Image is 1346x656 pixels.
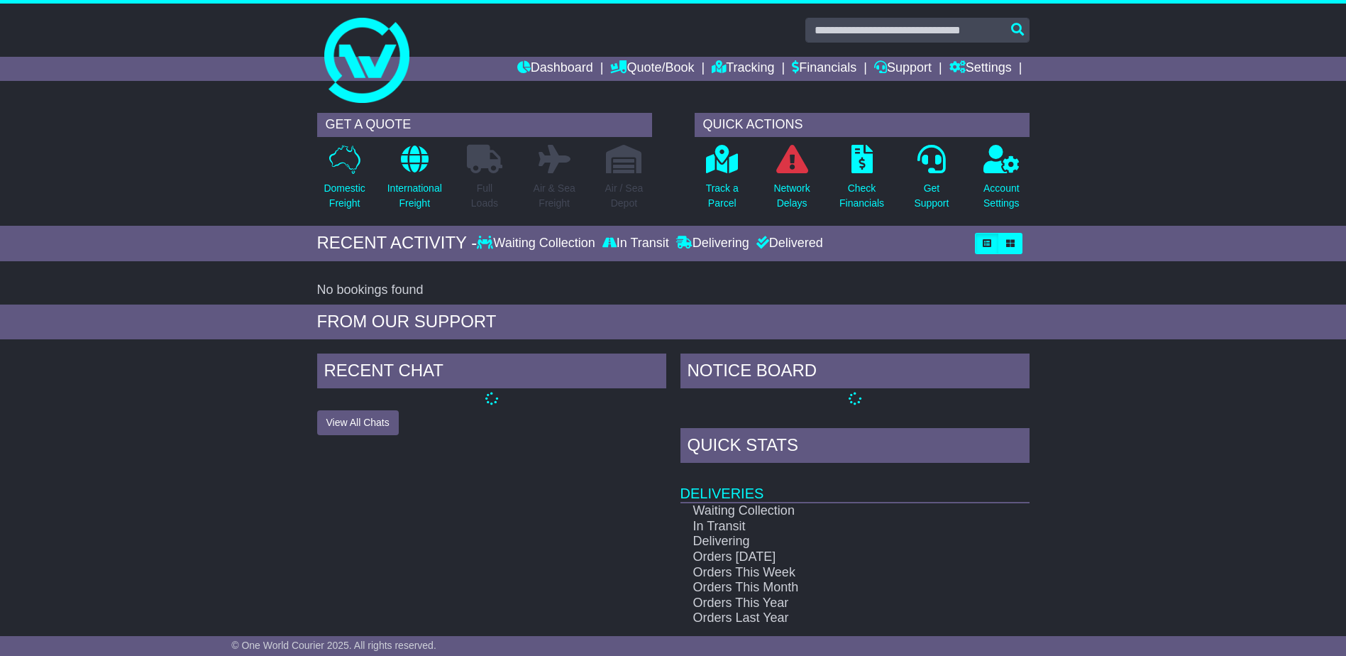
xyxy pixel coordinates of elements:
p: Domestic Freight [324,181,365,211]
div: QUICK ACTIONS [695,113,1030,137]
td: Delivering [680,534,979,550]
td: Deliveries [680,466,1030,503]
div: Waiting Collection [477,236,598,251]
button: View All Chats [317,410,399,435]
td: Orders Last Year [680,611,979,626]
a: Quote/Book [610,57,694,81]
a: Support [874,57,932,81]
td: Orders This Month [680,580,979,596]
div: Delivering [673,236,753,251]
td: Orders This Year [680,596,979,611]
p: Air & Sea Freight [534,181,575,211]
div: NOTICE BOARD [680,354,1030,392]
a: GetSupport [913,144,949,219]
td: Orders [DATE] [680,550,979,565]
p: Air / Sea Depot [605,181,644,211]
div: In Transit [599,236,673,251]
div: RECENT CHAT [317,354,666,392]
span: © One World Courier 2025. All rights reserved. [231,640,436,651]
p: Check Financials [839,181,884,211]
div: FROM OUR SUPPORT [317,312,1030,332]
p: Network Delays [773,181,810,211]
div: RECENT ACTIVITY - [317,233,478,253]
a: Track aParcel [705,144,739,219]
td: Waiting Collection [680,503,979,519]
a: CheckFinancials [839,144,885,219]
a: Tracking [712,57,774,81]
div: No bookings found [317,283,1030,298]
a: NetworkDelays [773,144,810,219]
td: Orders This Week [680,565,979,581]
div: Quick Stats [680,428,1030,466]
a: AccountSettings [983,144,1020,219]
p: Account Settings [983,181,1020,211]
div: GET A QUOTE [317,113,652,137]
p: Track a Parcel [706,181,739,211]
a: Dashboard [517,57,593,81]
p: International Freight [387,181,442,211]
a: Settings [949,57,1012,81]
td: In Transit [680,519,979,535]
p: Get Support [914,181,949,211]
p: Full Loads [467,181,502,211]
a: DomesticFreight [323,144,365,219]
div: Delivered [753,236,823,251]
a: Financials [792,57,856,81]
a: InternationalFreight [387,144,443,219]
